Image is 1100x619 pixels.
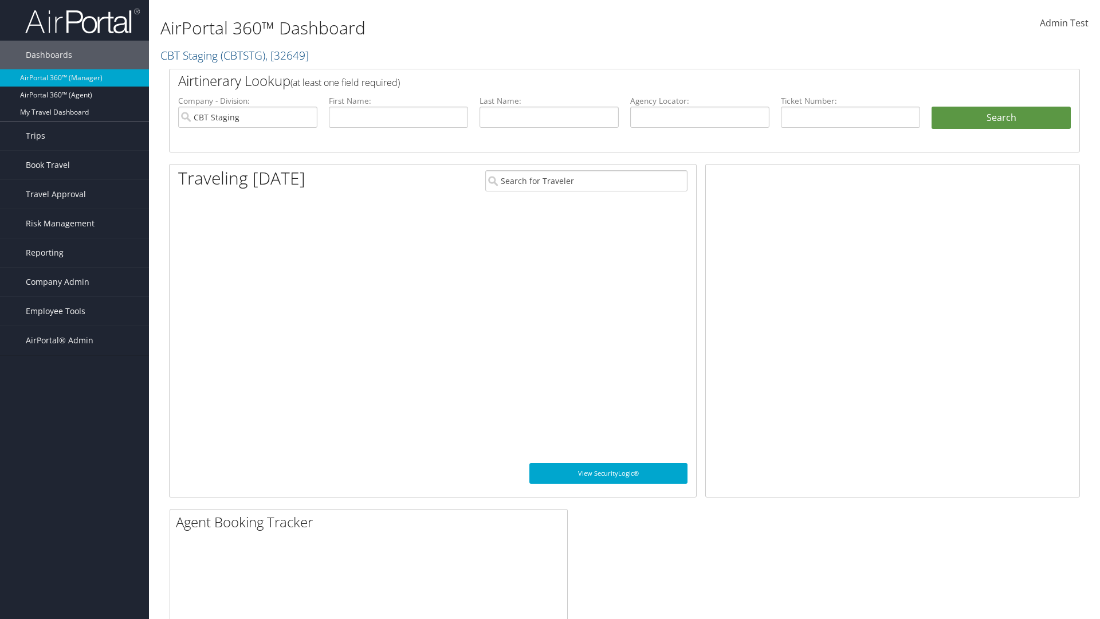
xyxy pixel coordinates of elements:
[176,512,567,532] h2: Agent Booking Tracker
[178,95,317,107] label: Company - Division:
[26,268,89,296] span: Company Admin
[160,16,779,40] h1: AirPortal 360™ Dashboard
[329,95,468,107] label: First Name:
[290,76,400,89] span: (at least one field required)
[26,209,95,238] span: Risk Management
[265,48,309,63] span: , [ 32649 ]
[26,326,93,355] span: AirPortal® Admin
[529,463,687,484] a: View SecurityLogic®
[221,48,265,63] span: ( CBTSTG )
[630,95,769,107] label: Agency Locator:
[26,180,86,209] span: Travel Approval
[25,7,140,34] img: airportal-logo.png
[26,297,85,326] span: Employee Tools
[178,166,305,190] h1: Traveling [DATE]
[485,170,687,191] input: Search for Traveler
[178,71,995,91] h2: Airtinerary Lookup
[480,95,619,107] label: Last Name:
[932,107,1071,130] button: Search
[781,95,920,107] label: Ticket Number:
[26,41,72,69] span: Dashboards
[1040,6,1089,41] a: Admin Test
[26,238,64,267] span: Reporting
[26,151,70,179] span: Book Travel
[26,122,45,150] span: Trips
[160,48,309,63] a: CBT Staging
[1040,17,1089,29] span: Admin Test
